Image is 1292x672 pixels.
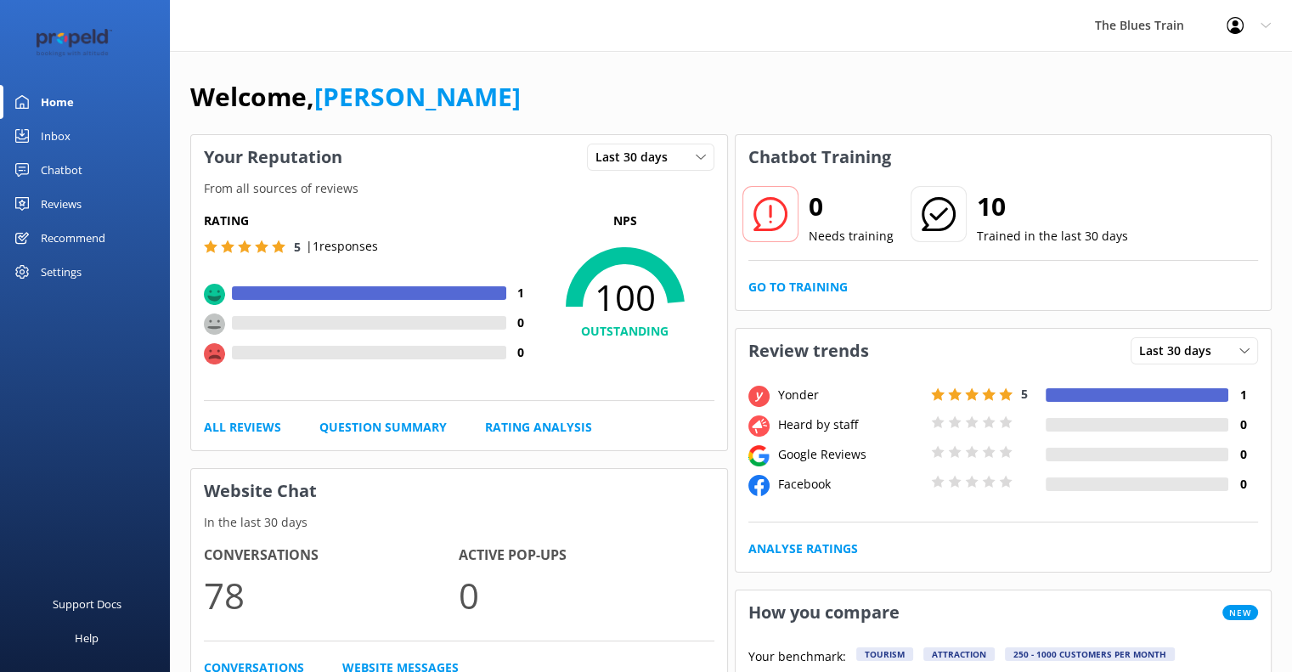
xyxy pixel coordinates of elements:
[191,179,727,198] p: From all sources of reviews
[306,237,378,256] p: | 1 responses
[736,135,904,179] h3: Chatbot Training
[75,621,99,655] div: Help
[1228,445,1258,464] h4: 0
[191,469,727,513] h3: Website Chat
[41,153,82,187] div: Chatbot
[1228,475,1258,494] h4: 0
[536,212,714,230] p: NPS
[1228,386,1258,404] h4: 1
[506,313,536,332] h4: 0
[748,278,848,296] a: Go to Training
[485,418,592,437] a: Rating Analysis
[41,255,82,289] div: Settings
[774,415,927,434] div: Heard by staff
[977,186,1128,227] h2: 10
[53,587,121,621] div: Support Docs
[204,212,536,230] h5: Rating
[1021,386,1028,402] span: 5
[774,386,927,404] div: Yonder
[809,227,894,246] p: Needs training
[459,545,714,567] h4: Active Pop-ups
[314,79,521,114] a: [PERSON_NAME]
[1139,342,1221,360] span: Last 30 days
[204,418,281,437] a: All Reviews
[191,513,727,532] p: In the last 30 days
[736,329,882,373] h3: Review trends
[191,135,355,179] h3: Your Reputation
[748,647,846,668] p: Your benchmark:
[1222,605,1258,620] span: New
[459,567,714,624] p: 0
[774,445,927,464] div: Google Reviews
[774,475,927,494] div: Facebook
[41,187,82,221] div: Reviews
[25,29,123,57] img: 12-1677471078.png
[319,418,447,437] a: Question Summary
[1228,415,1258,434] h4: 0
[736,590,912,635] h3: How you compare
[190,76,521,117] h1: Welcome,
[506,284,536,302] h4: 1
[809,186,894,227] h2: 0
[977,227,1128,246] p: Trained in the last 30 days
[536,322,714,341] h4: OUTSTANDING
[41,85,74,119] div: Home
[294,239,301,255] span: 5
[204,545,459,567] h4: Conversations
[1005,647,1175,661] div: 250 - 1000 customers per month
[923,647,995,661] div: Attraction
[748,539,858,558] a: Analyse Ratings
[506,343,536,362] h4: 0
[856,647,913,661] div: Tourism
[41,119,71,153] div: Inbox
[595,148,678,167] span: Last 30 days
[41,221,105,255] div: Recommend
[536,276,714,319] span: 100
[204,567,459,624] p: 78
